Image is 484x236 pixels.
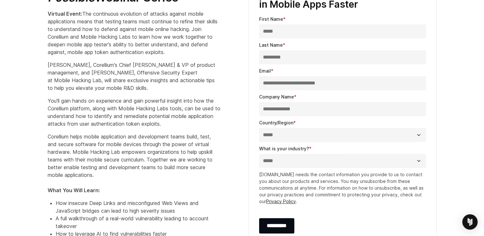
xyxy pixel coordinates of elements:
[266,199,296,204] a: Privacy Policy
[259,146,309,151] span: What is your industry?
[259,68,271,74] span: Email
[48,97,220,128] p: You'll gain hands on experience and gain powerful insight into how the Corellium platform, along ...
[462,214,478,230] div: Open Intercom Messenger
[259,120,293,125] span: Country/Region
[48,62,215,91] span: [PERSON_NAME], Corellium's Chief [PERSON_NAME] & VP of product management, and [PERSON_NAME], Off...
[56,200,199,214] span: How insecure Deep Links and misconfigured Web Views and JavaScript bridges can lead to high sever...
[259,171,426,205] p: [DOMAIN_NAME] needs the contact information you provide to us to contact you about our products a...
[48,11,82,17] strong: Virtual Event:
[48,187,100,193] strong: What You Will Learn:
[259,16,283,22] span: First Name
[48,133,212,193] span: Corellium helps mobile application and development teams build, test, and secure software for mob...
[259,94,294,99] span: Company Name
[259,42,283,48] span: Last Name
[56,215,209,229] span: A full walkthrough of a real-world vulnerability leading to account takeover
[48,11,218,55] span: The continuous evolution of attacks against mobile applications means that testing teams must con...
